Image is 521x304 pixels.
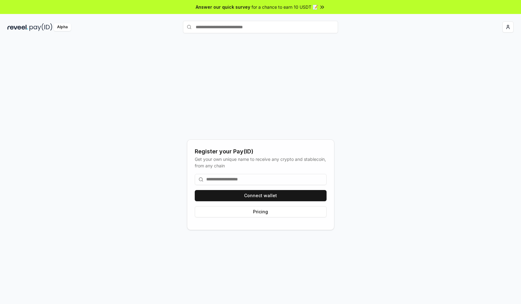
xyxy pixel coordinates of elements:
[7,23,28,31] img: reveel_dark
[195,156,327,169] div: Get your own unique name to receive any crypto and stablecoin, from any chain
[195,190,327,201] button: Connect wallet
[54,23,71,31] div: Alpha
[29,23,52,31] img: pay_id
[196,4,250,10] span: Answer our quick survey
[252,4,318,10] span: for a chance to earn 10 USDT 📝
[195,206,327,217] button: Pricing
[195,147,327,156] div: Register your Pay(ID)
